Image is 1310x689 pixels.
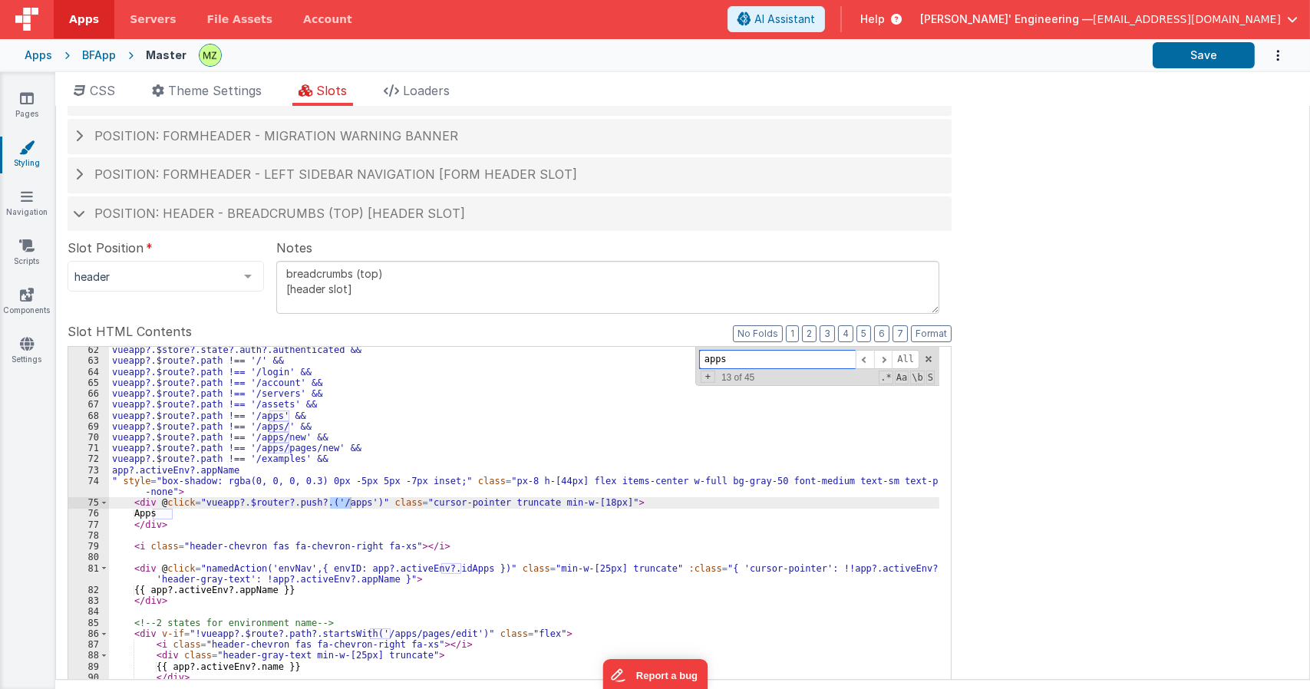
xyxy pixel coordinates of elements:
[911,325,952,342] button: Format
[926,371,935,384] span: Search In Selection
[68,672,109,683] div: 90
[74,269,233,285] span: header
[68,421,109,432] div: 69
[94,206,465,221] span: Position: header - breadcrumbs (top) [header slot]
[910,371,924,384] span: Whole Word Search
[68,239,144,257] span: Slot Position
[68,519,109,530] div: 77
[68,541,109,552] div: 79
[802,325,817,342] button: 2
[68,552,109,562] div: 80
[68,661,109,672] div: 89
[68,355,109,366] div: 63
[68,367,109,377] div: 64
[207,12,273,27] span: File Assets
[699,350,856,369] input: Search for
[68,628,109,639] div: 86
[68,650,109,661] div: 88
[715,372,761,383] span: 13 of 45
[68,476,109,497] div: 74
[276,239,312,257] span: Notes
[68,388,109,399] div: 66
[69,12,99,27] span: Apps
[168,83,262,98] span: Theme Settings
[1093,12,1281,27] span: [EMAIL_ADDRESS][DOMAIN_NAME]
[1153,42,1255,68] button: Save
[68,399,109,410] div: 67
[786,325,799,342] button: 1
[82,48,116,63] div: BFApp
[130,12,176,27] span: Servers
[68,410,109,421] div: 68
[856,325,871,342] button: 5
[893,325,908,342] button: 7
[1255,40,1285,71] button: Options
[895,371,909,384] span: CaseSensitive Search
[754,12,815,27] span: AI Assistant
[920,12,1298,27] button: [PERSON_NAME]' Engineering — [EMAIL_ADDRESS][DOMAIN_NAME]
[68,322,192,341] span: Slot HTML Contents
[68,508,109,519] div: 76
[68,618,109,628] div: 85
[701,371,715,383] span: Toggel Replace mode
[200,45,221,66] img: 095be3719ea6209dc2162ba73c069c80
[728,6,825,32] button: AI Assistant
[68,563,109,585] div: 81
[68,453,109,464] div: 72
[879,371,893,384] span: RegExp Search
[68,530,109,541] div: 78
[68,606,109,617] div: 84
[68,639,109,650] div: 87
[874,325,889,342] button: 6
[403,83,450,98] span: Loaders
[90,83,115,98] span: CSS
[94,166,577,182] span: Position: formHeader - Left Sidebar Navigation [form header slot]
[733,325,783,342] button: No Folds
[68,344,109,355] div: 62
[94,128,458,143] span: Position: formHeader - Migration warning banner
[68,497,109,508] div: 75
[820,325,835,342] button: 3
[920,12,1093,27] span: [PERSON_NAME]' Engineering —
[68,377,109,388] div: 65
[68,432,109,443] div: 70
[68,595,109,606] div: 83
[68,585,109,595] div: 82
[68,465,109,476] div: 73
[25,48,52,63] div: Apps
[838,325,853,342] button: 4
[860,12,885,27] span: Help
[146,48,186,63] div: Master
[892,350,919,369] span: Alt-Enter
[68,443,109,453] div: 71
[316,83,347,98] span: Slots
